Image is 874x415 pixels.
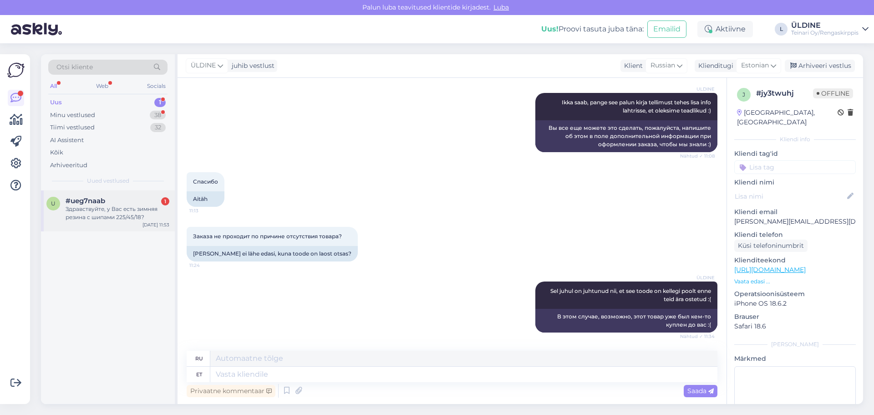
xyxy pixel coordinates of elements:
[791,22,869,36] a: ÜLDINETeinari Oy/Rengaskirppis
[161,197,169,205] div: 1
[734,289,856,299] p: Operatsioonisüsteem
[189,262,224,269] span: 11:24
[50,148,63,157] div: Kõik
[734,256,856,265] p: Klienditeekond
[154,98,166,107] div: 1
[734,277,856,286] p: Vaata edasi ...
[620,61,643,71] div: Klient
[145,80,168,92] div: Socials
[66,197,105,205] span: #ueg7naab
[785,60,855,72] div: Arhiveeri vestlus
[734,178,856,187] p: Kliendi nimi
[228,61,274,71] div: juhib vestlust
[742,91,745,98] span: j
[535,120,717,152] div: Вы все еще можете это сделать, пожалуйста, напишите об этом в поле дополнительной информации при ...
[193,233,342,240] span: Заказа не проходит по причине отсутствия товара?
[791,29,859,36] div: Teinari Oy/Rengaskirppis
[734,160,856,174] input: Lisa tag
[734,135,856,143] div: Kliendi info
[734,240,808,252] div: Küsi telefoninumbrit
[737,108,838,127] div: [GEOGRAPHIC_DATA], [GEOGRAPHIC_DATA]
[50,111,95,120] div: Minu vestlused
[734,230,856,240] p: Kliendi telefon
[734,149,856,159] p: Kliendi tag'id
[734,354,856,364] p: Märkmed
[650,61,675,71] span: Russian
[734,312,856,322] p: Brauser
[51,200,56,207] span: u
[187,246,358,261] div: [PERSON_NAME] ei lähe edasi, kuna toode on laost otsas?
[775,23,788,36] div: L
[87,177,129,185] span: Uued vestlused
[150,111,166,120] div: 38
[741,61,769,71] span: Estonian
[734,340,856,348] div: [PERSON_NAME]
[735,191,845,201] input: Lisa nimi
[695,61,733,71] div: Klienditugi
[7,61,25,79] img: Askly Logo
[647,20,686,38] button: Emailid
[541,24,644,35] div: Proovi tasuta juba täna:
[562,99,712,114] span: Ikka saab, pange see palun kirja tellimust tehes lisa info lahtrisse, et oleksime teadlikud :)
[50,98,62,107] div: Uus
[734,217,856,226] p: [PERSON_NAME][EMAIL_ADDRESS][DOMAIN_NAME]
[187,385,275,397] div: Privaatne kommentaar
[681,274,715,281] span: ÜLDINE
[813,88,853,98] span: Offline
[50,123,95,132] div: Tiimi vestlused
[50,136,84,145] div: AI Assistent
[50,161,87,170] div: Arhiveeritud
[195,351,203,366] div: ru
[150,123,166,132] div: 32
[697,21,753,37] div: Aktiivne
[756,88,813,99] div: # jy3twuhj
[196,367,202,382] div: et
[142,221,169,228] div: [DATE] 11:53
[491,3,512,11] span: Luba
[550,287,712,302] span: Sel juhul on juhtunud nii, et see toode on kellegi poolt enne teid ära ostetud :(
[191,61,216,71] span: ÜLDINE
[535,309,717,333] div: В этом случае, возможно, этот товар уже был кем-то куплен до вас :(
[193,178,218,185] span: Спасибо
[680,153,715,159] span: Nähtud ✓ 11:08
[48,80,59,92] div: All
[734,322,856,331] p: Safari 18.6
[187,191,224,207] div: Aitäh
[734,299,856,308] p: iPhone OS 18.6.2
[791,22,859,29] div: ÜLDINE
[94,80,110,92] div: Web
[56,62,93,72] span: Otsi kliente
[681,86,715,92] span: ÜLDINE
[541,25,559,33] b: Uus!
[680,333,715,340] span: Nähtud ✓ 11:34
[687,387,714,395] span: Saada
[734,207,856,217] p: Kliendi email
[189,207,224,214] span: 11:13
[734,266,806,274] a: [URL][DOMAIN_NAME]
[66,205,169,221] div: Здравствуйте, у Вас есть зимняя резина с шипами 225/45/18?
